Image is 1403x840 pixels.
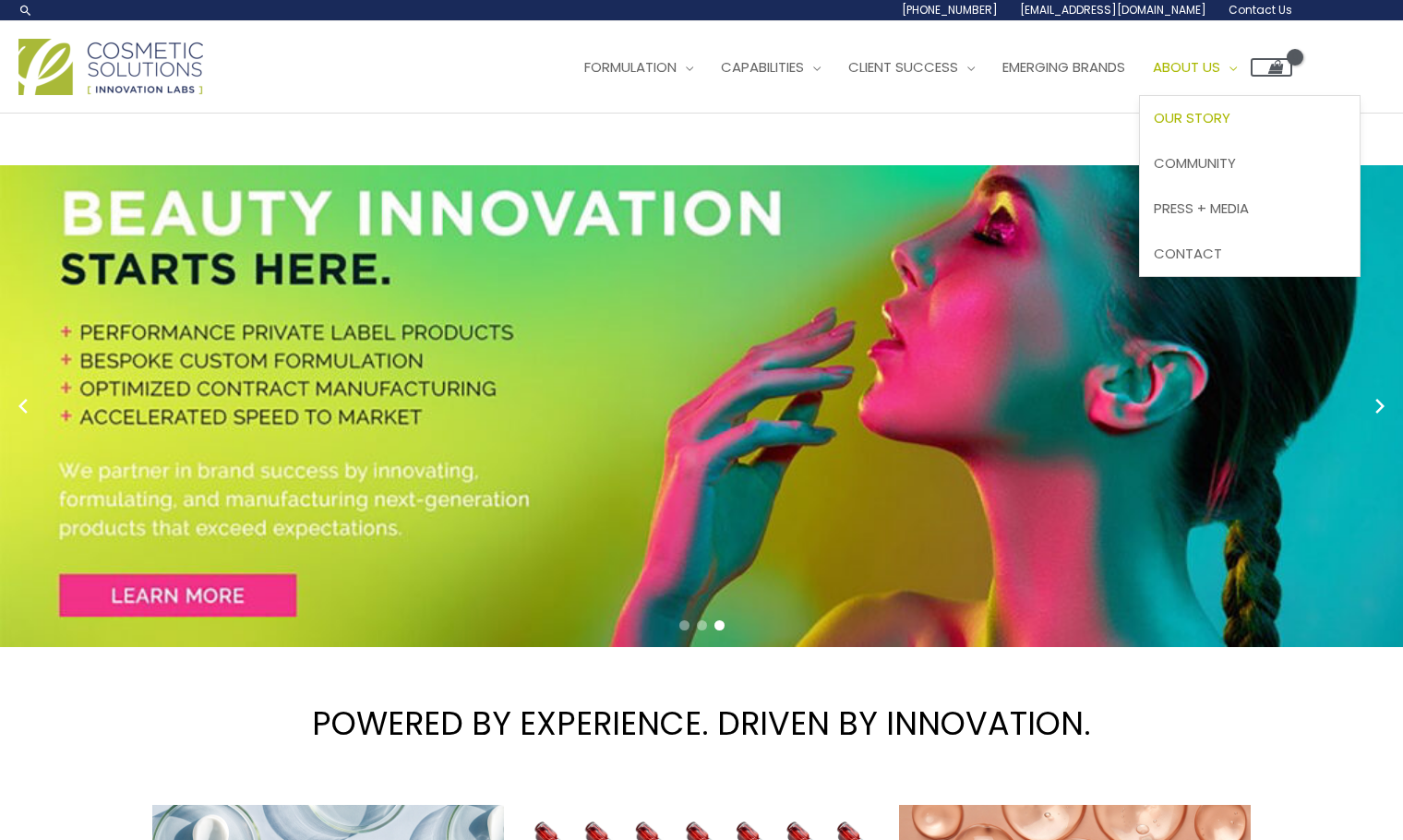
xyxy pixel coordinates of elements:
button: Next slide [1366,392,1394,420]
a: Emerging Brands [989,40,1139,95]
span: Go to slide 3 [714,620,725,630]
img: Cosmetic Solutions Logo [18,39,203,95]
a: Press + Media [1140,186,1360,231]
span: Capabilities [721,57,804,77]
a: Community [1140,141,1360,186]
span: [EMAIL_ADDRESS][DOMAIN_NAME] [1020,2,1206,18]
span: Contact [1154,244,1222,263]
a: Our Story [1140,96,1360,141]
a: Search icon link [18,3,33,18]
span: Client Success [848,57,958,77]
a: About Us [1139,40,1251,95]
button: Previous slide [9,392,37,420]
a: Contact [1140,231,1360,276]
a: Formulation [570,40,707,95]
span: Community [1154,153,1236,173]
a: View Shopping Cart, empty [1251,58,1292,77]
span: [PHONE_NUMBER] [902,2,998,18]
span: Contact Us [1229,2,1292,18]
span: Our Story [1154,108,1230,127]
nav: Site Navigation [557,40,1292,95]
span: About Us [1153,57,1220,77]
span: Go to slide 2 [697,620,707,630]
span: Formulation [584,57,677,77]
a: Client Success [834,40,989,95]
a: Capabilities [707,40,834,95]
span: Press + Media [1154,198,1249,218]
span: Emerging Brands [1002,57,1125,77]
span: Go to slide 1 [679,620,690,630]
